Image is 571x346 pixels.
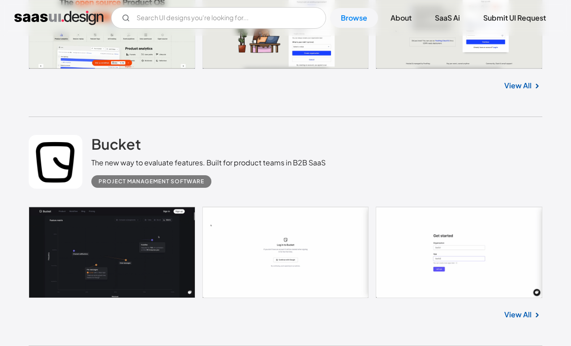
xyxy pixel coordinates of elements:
a: Browse [330,8,378,28]
a: View All [504,80,532,91]
form: Email Form [111,7,326,29]
a: Submit UI Request [472,8,557,28]
a: About [380,8,422,28]
h2: Bucket [91,135,141,153]
div: Project Management Software [99,176,204,187]
a: SaaS Ai [424,8,471,28]
input: Search UI designs you're looking for... [111,7,326,29]
a: home [14,11,103,25]
a: Bucket [91,135,141,157]
a: View All [504,309,532,320]
div: The new way to evaluate features. Built for product teams in B2B SaaS [91,157,326,168]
